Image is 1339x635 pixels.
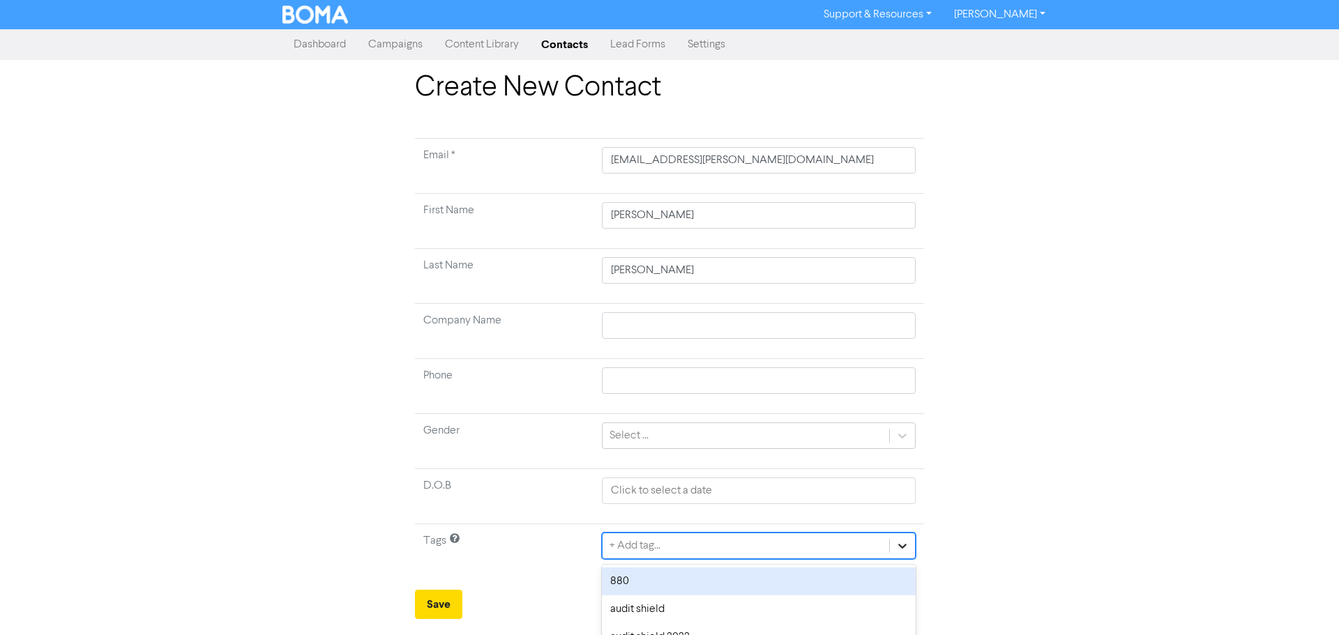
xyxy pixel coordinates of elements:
td: D.O.B [415,469,593,524]
a: Lead Forms [599,31,676,59]
td: Gender [415,414,593,469]
img: BOMA Logo [282,6,348,24]
iframe: Chat Widget [1269,568,1339,635]
a: Dashboard [282,31,357,59]
div: 880 [602,567,916,595]
a: Contacts [530,31,599,59]
a: [PERSON_NAME] [943,3,1057,26]
td: Required [415,139,593,194]
div: audit shield [602,595,916,623]
td: Company Name [415,304,593,359]
h1: Create New Contact [415,71,924,105]
td: First Name [415,194,593,249]
div: Select ... [610,427,649,444]
input: Click to select a date [602,477,916,504]
td: Last Name [415,249,593,304]
a: Content Library [434,31,530,59]
button: Save [415,590,462,619]
a: Settings [676,31,736,59]
div: + Add tag... [610,537,660,554]
a: Campaigns [357,31,434,59]
td: Tags [415,524,593,579]
a: Support & Resources [812,3,943,26]
td: Phone [415,359,593,414]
